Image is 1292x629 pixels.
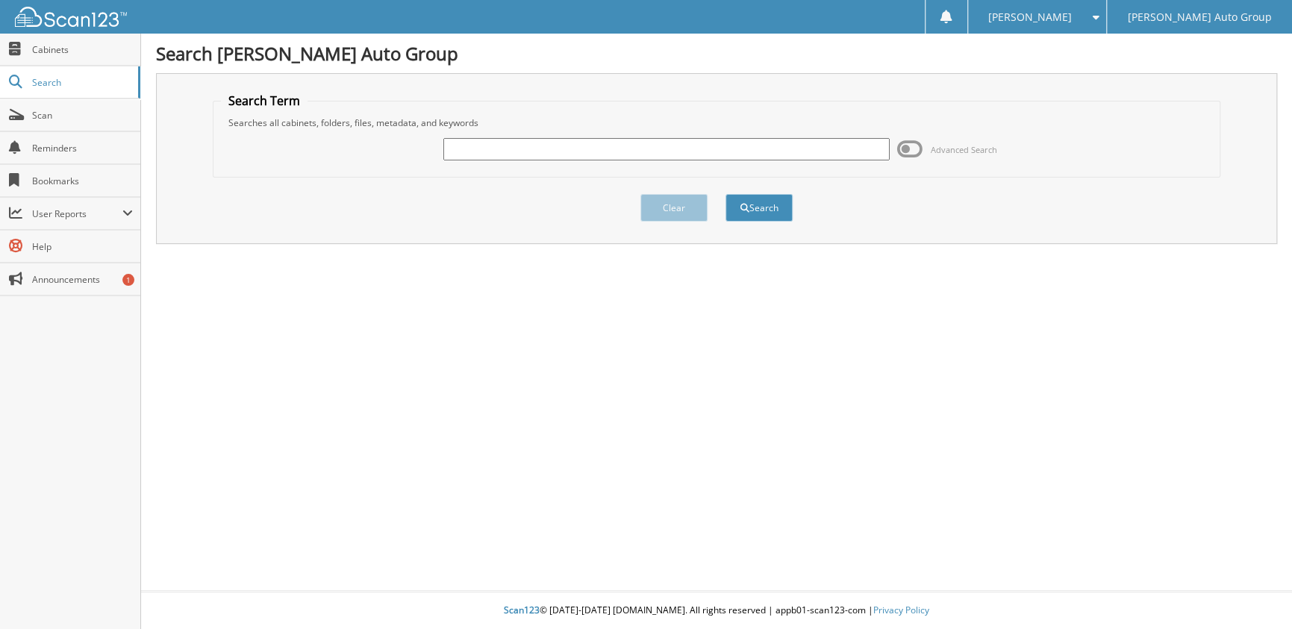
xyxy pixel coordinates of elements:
span: [PERSON_NAME] Auto Group [1128,13,1272,22]
span: Reminders [32,142,133,154]
span: Scan123 [504,604,540,616]
div: © [DATE]-[DATE] [DOMAIN_NAME]. All rights reserved | appb01-scan123-com | [141,592,1292,629]
a: Privacy Policy [873,604,929,616]
div: 1 [122,274,134,286]
span: Scan [32,109,133,122]
span: Announcements [32,273,133,286]
span: [PERSON_NAME] [988,13,1072,22]
img: scan123-logo-white.svg [15,7,127,27]
div: Searches all cabinets, folders, files, metadata, and keywords [221,116,1212,129]
button: Search [725,194,793,222]
legend: Search Term [221,93,308,109]
span: Bookmarks [32,175,133,187]
span: Help [32,240,133,253]
span: Search [32,76,131,89]
span: Cabinets [32,43,133,56]
span: User Reports [32,207,122,220]
h1: Search [PERSON_NAME] Auto Group [156,41,1277,66]
button: Clear [640,194,708,222]
span: Advanced Search [931,144,997,155]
